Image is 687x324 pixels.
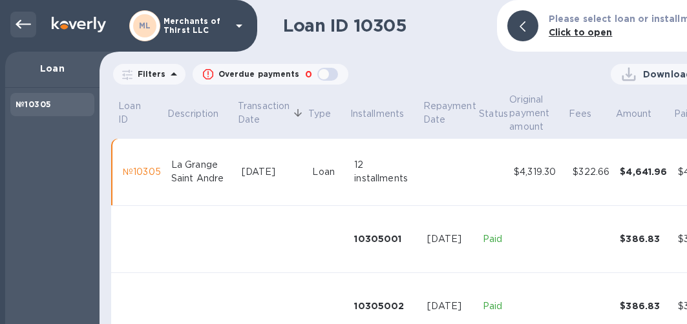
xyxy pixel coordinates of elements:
p: Description [167,107,218,121]
p: Transaction Date [237,99,289,127]
div: La Grange Saint Andre [171,158,231,185]
h1: Loan ID 10305 [283,15,487,36]
b: ML [139,21,151,30]
span: Original payment amount [510,93,567,134]
p: Repayment Date [423,99,476,127]
span: Type [308,107,348,121]
span: Loan ID [119,99,165,127]
p: 0 [305,68,312,81]
p: Paid [483,299,503,313]
div: $4,319.30 [514,165,562,179]
div: [DATE] [242,165,302,179]
div: $386.83 [620,299,667,312]
p: Status [479,107,508,121]
div: $386.83 [620,232,667,245]
b: №10305 [16,99,51,109]
div: 10305002 [354,299,417,312]
div: [DATE] [427,299,472,313]
p: Loan [16,62,89,75]
span: Installments [350,107,421,121]
button: Overdue payments0 [193,64,348,85]
p: Paid [483,232,503,246]
b: Click to open [549,27,613,37]
p: Merchants of Thirst LLC [164,17,228,35]
p: Filters [132,68,166,79]
p: Loan ID [119,99,148,127]
span: Description [167,107,235,121]
span: Fees [569,107,609,121]
p: Type [308,107,332,121]
div: Loan [312,165,344,179]
div: $4,641.96 [620,165,667,178]
div: №10305 [123,165,161,179]
p: Original payment amount [510,93,550,134]
p: Overdue payments [218,68,300,80]
p: Installments [350,107,405,121]
span: Transaction Date [237,99,306,127]
div: 12 installments [354,158,417,185]
span: Amount [616,107,669,121]
img: Logo [52,17,106,32]
p: Fees [569,107,592,121]
div: 10305001 [354,232,417,245]
p: Amount [616,107,652,121]
div: [DATE] [427,232,472,246]
div: $322.66 [573,165,609,179]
